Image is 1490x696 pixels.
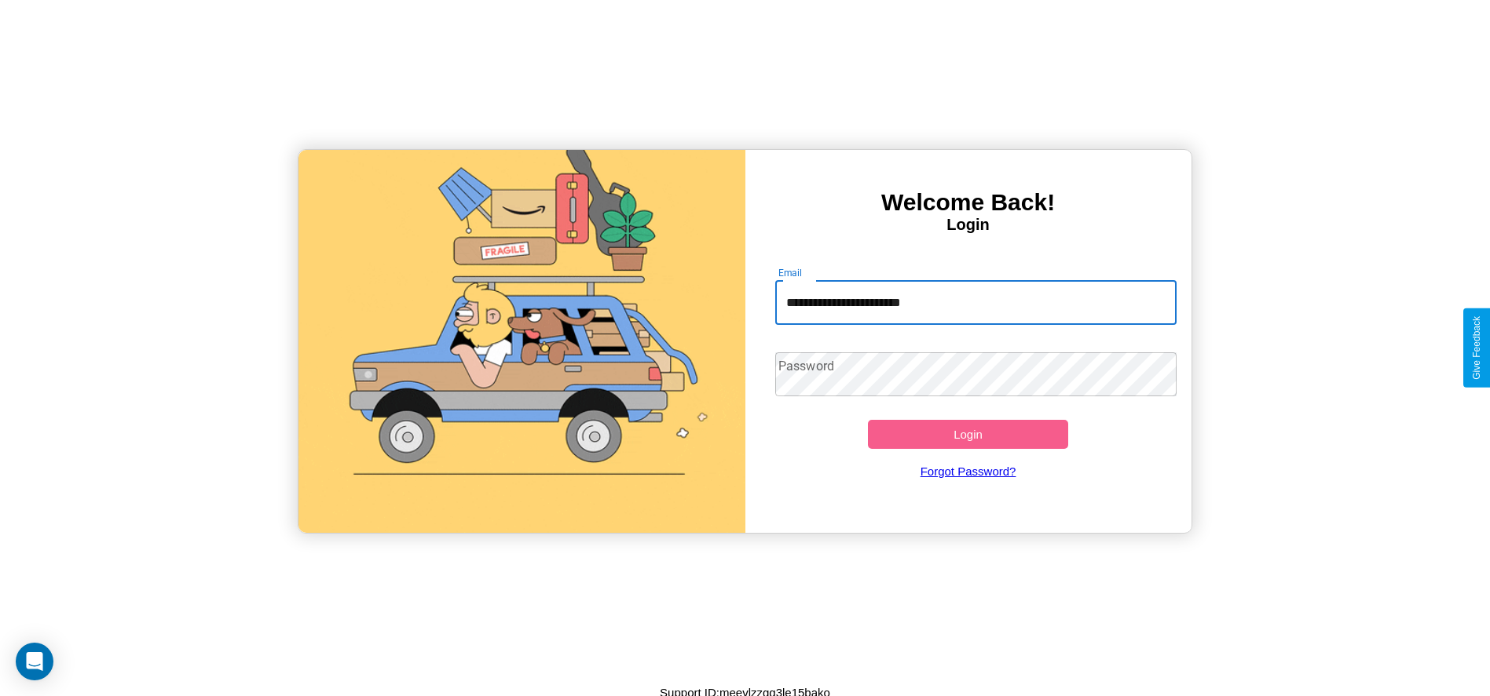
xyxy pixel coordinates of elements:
[298,150,745,533] img: gif
[1471,316,1482,380] div: Give Feedback
[16,643,53,680] div: Open Intercom Messenger
[767,449,1169,494] a: Forgot Password?
[868,420,1069,449] button: Login
[745,189,1192,216] h3: Welcome Back!
[778,266,803,279] label: Email
[745,216,1192,234] h4: Login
